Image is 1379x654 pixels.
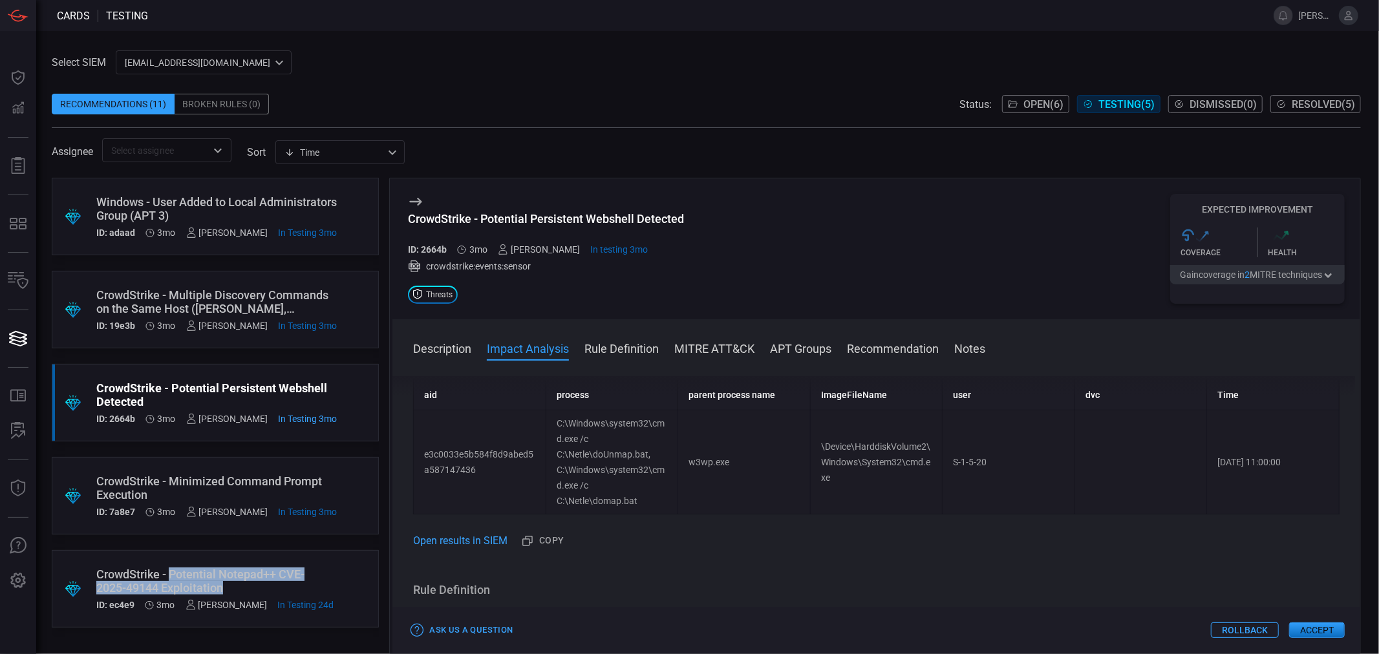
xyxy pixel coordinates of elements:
[186,414,268,424] div: [PERSON_NAME]
[3,381,34,412] button: Rule Catalog
[1170,265,1345,284] button: Gaincoverage in2MITRE techniques
[408,620,516,640] button: Ask Us a Question
[426,291,453,299] span: Threats
[821,390,887,400] strong: ImageFileName
[3,151,34,182] button: Reports
[770,340,831,355] button: APT Groups
[158,321,176,331] span: Jul 17, 2025 7:07 PM
[810,410,943,514] td: \Device\HarddiskVolume2\Windows\System32\cmd.exe
[408,244,447,255] h5: ID: 2664b
[247,146,266,158] label: sort
[1292,98,1355,111] span: Resolved ( 5 )
[847,340,939,355] button: Recommendation
[1077,95,1160,113] button: Testing(5)
[96,567,334,595] div: CrowdStrike - Potential Notepad++ CVE-2025-49144 Exploitation
[3,93,34,124] button: Detections
[3,531,34,562] button: Ask Us A Question
[106,142,206,158] input: Select assignee
[1270,95,1361,113] button: Resolved(5)
[413,582,1340,598] h3: Rule Definition
[674,340,754,355] button: MITRE ATT&CK
[284,146,384,159] div: Time
[186,227,268,238] div: [PERSON_NAME]
[279,507,337,517] span: Jul 15, 2025 6:37 PM
[96,288,337,315] div: CrowdStrike - Multiple Discovery Commands on the Same Host (Turla, GALLIUM, APT 1)
[1245,269,1250,280] span: 2
[96,600,134,610] h5: ID: ec4e9
[1289,622,1345,638] button: Accept
[158,414,176,424] span: Jul 17, 2025 7:06 PM
[106,10,148,22] span: testing
[157,600,175,610] span: Jul 01, 2025 5:30 PM
[678,410,811,514] td: w3wp.exe
[96,507,135,517] h5: ID: 7a8e7
[3,416,34,447] button: ALERT ANALYSIS
[413,533,508,549] a: Open results in SIEM
[469,244,487,255] span: Jul 17, 2025 7:06 PM
[1211,622,1279,638] button: Rollback
[953,390,971,400] strong: user
[279,414,337,424] span: Jul 23, 2025 2:18 AM
[413,340,471,355] button: Description
[175,94,269,114] div: Broken Rules (0)
[590,244,648,255] span: Jul 23, 2025 2:18 AM
[96,227,135,238] h5: ID: adaad
[186,507,268,517] div: [PERSON_NAME]
[96,195,337,222] div: Windows - User Added to Local Administrators Group (APT 3)
[1085,390,1100,400] strong: dvc
[96,381,337,408] div: CrowdStrike - Potential Persistent Webshell Detected
[158,227,176,238] span: Jul 17, 2025 7:07 PM
[408,212,684,226] div: CrowdStrike - Potential Persistent Webshell Detected
[96,321,135,331] h5: ID: 19e3b
[3,473,34,504] button: Threat Intelligence
[125,56,271,69] p: [EMAIL_ADDRESS][DOMAIN_NAME]
[3,208,34,239] button: MITRE - Detection Posture
[414,410,546,514] td: e3c0033e5b584f8d9abed5a587147436
[487,340,569,355] button: Impact Analysis
[959,98,992,111] span: Status:
[186,321,268,331] div: [PERSON_NAME]
[546,410,678,514] td: C:\Windows\system32\cmd.exe /c C:\Netle\doUnmap.bat, C:\Windows\system32\cmd.exe /c C:\Netle\doma...
[1268,248,1345,257] div: Health
[517,530,569,551] button: Copy
[96,414,135,424] h5: ID: 2664b
[96,474,337,501] div: CrowdStrike - Minimized Command Prompt Execution
[1170,204,1345,215] h5: Expected Improvement
[209,142,227,160] button: Open
[278,600,334,610] span: Sep 15, 2025 6:52 PM
[3,62,34,93] button: Dashboard
[424,390,437,400] strong: aid
[1098,98,1155,111] span: Testing ( 5 )
[186,600,268,610] div: [PERSON_NAME]
[1181,248,1257,257] div: Coverage
[52,145,93,158] span: Assignee
[954,340,985,355] button: Notes
[3,266,34,297] button: Inventory
[498,244,580,255] div: [PERSON_NAME]
[279,321,337,331] span: Jul 25, 2025 12:37 AM
[158,507,176,517] span: Jul 09, 2025 1:38 PM
[408,260,684,273] div: crowdstrike:events:sensor
[52,56,106,69] label: Select SIEM
[1023,98,1064,111] span: Open ( 6 )
[3,323,34,354] button: Cards
[279,227,337,238] span: Jul 22, 2025 12:47 AM
[52,94,175,114] div: Recommendations (11)
[57,10,90,22] span: Cards
[943,410,1075,514] td: S-1-5-20
[689,390,775,400] strong: parent process name
[1217,390,1239,400] strong: Time
[1002,95,1069,113] button: Open(6)
[557,390,589,400] strong: process
[1298,10,1334,21] span: [PERSON_NAME].jadhav
[1207,410,1340,514] td: [DATE] 11:00:00
[584,340,659,355] button: Rule Definition
[1190,98,1257,111] span: Dismissed ( 0 )
[3,565,34,596] button: Preferences
[1168,95,1263,113] button: Dismissed(0)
